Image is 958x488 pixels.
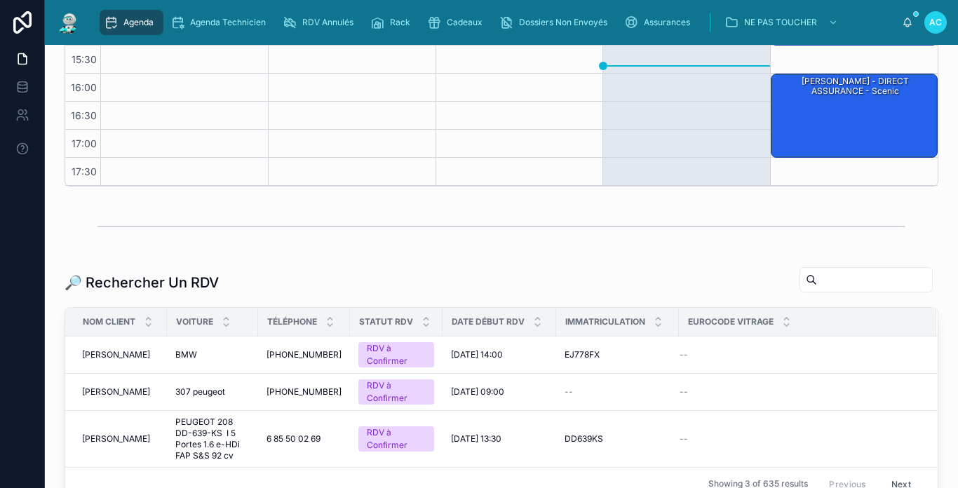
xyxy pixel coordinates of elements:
span: AC [929,17,942,28]
a: [PHONE_NUMBER] [267,349,342,360]
a: RDV à Confirmer [358,426,434,452]
a: -- [680,433,919,445]
a: [PERSON_NAME] [82,433,158,445]
span: 17:00 [68,137,100,149]
span: 17:30 [68,165,100,177]
span: EJ778FX [565,349,600,360]
span: Nom Client [83,316,135,327]
span: -- [680,386,688,398]
span: DD639KS [565,433,603,445]
span: [PERSON_NAME] [82,433,150,445]
a: Dossiers Non Envoyés [495,10,617,35]
a: EJ778FX [565,349,670,360]
span: 6 85 50 02 69 [267,433,321,445]
a: Assurances [620,10,700,35]
span: Agenda [123,17,154,28]
span: Cadeaux [447,17,483,28]
a: [DATE] 09:00 [451,386,548,398]
a: [PHONE_NUMBER] [267,386,342,398]
span: [DATE] 14:00 [451,349,503,360]
span: 15:30 [68,53,100,65]
a: DD639KS [565,433,670,445]
a: -- [680,386,919,398]
h1: 🔎 Rechercher Un RDV [65,273,219,292]
a: Agenda Technicien [166,10,276,35]
span: Eurocode Vitrage [688,316,774,327]
a: [PERSON_NAME] [82,386,158,398]
span: [PERSON_NAME] [82,386,150,398]
span: [DATE] 13:30 [451,433,501,445]
div: [PERSON_NAME] - DIRECT ASSURANCE - Scenic [771,74,937,157]
a: RDV à Confirmer [358,342,434,367]
div: RDV à Confirmer [367,379,426,405]
a: RDV à Confirmer [358,379,434,405]
a: -- [680,349,919,360]
span: Immatriculation [565,316,645,327]
span: [PERSON_NAME] [82,349,150,360]
span: 16:00 [67,81,100,93]
a: [DATE] 13:30 [451,433,548,445]
span: Assurances [644,17,690,28]
div: RDV à Confirmer [367,426,426,452]
a: -- [565,386,670,398]
span: 307 peugeot [175,386,225,398]
a: PEUGEOT 208 DD-639-KS I 5 Portes 1.6 e-HDi FAP S&S 92 cv [175,416,250,461]
img: App logo [56,11,81,34]
span: -- [680,433,688,445]
span: RDV Annulés [302,17,353,28]
a: Cadeaux [423,10,492,35]
span: Téléphone [267,316,317,327]
a: NE PAS TOUCHER [720,10,845,35]
a: [PERSON_NAME] [82,349,158,360]
span: 16:30 [67,109,100,121]
span: Date Début RDV [452,316,525,327]
a: 307 peugeot [175,386,250,398]
div: RDV à Confirmer [367,342,426,367]
a: RDV Annulés [278,10,363,35]
span: BMW [175,349,197,360]
span: -- [565,386,573,398]
a: Agenda [100,10,163,35]
span: Dossiers Non Envoyés [519,17,607,28]
div: scrollable content [93,7,902,38]
span: Statut RDV [359,316,413,327]
a: [DATE] 14:00 [451,349,548,360]
span: Agenda Technicien [190,17,266,28]
a: BMW [175,349,250,360]
a: Rack [366,10,420,35]
span: Rack [390,17,410,28]
a: 6 85 50 02 69 [267,433,342,445]
span: Voiture [176,316,213,327]
div: [PERSON_NAME] - DIRECT ASSURANCE - Scenic [774,75,936,98]
span: NE PAS TOUCHER [744,17,817,28]
span: [DATE] 09:00 [451,386,504,398]
span: -- [680,349,688,360]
